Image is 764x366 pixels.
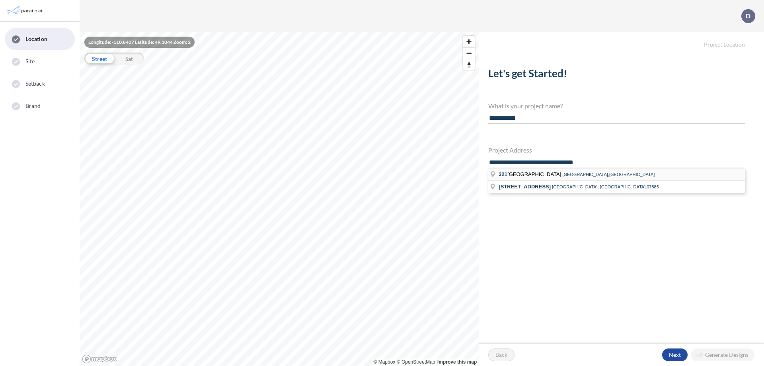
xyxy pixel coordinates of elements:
button: Zoom out [463,47,475,59]
p: Next [669,351,681,359]
button: Next [662,348,688,361]
p: D [746,12,750,20]
h4: What is your project name? [488,102,745,110]
span: [STREET_ADDRESS] [499,184,551,190]
a: Mapbox homepage [82,354,117,364]
img: Parafin [6,3,45,18]
span: [GEOGRAPHIC_DATA], [GEOGRAPHIC_DATA],07885 [552,184,659,189]
span: Site [25,57,35,65]
div: Longitude: -110.8407 Latitude: 49.1044 Zoom: 2 [84,37,195,48]
span: Location [25,35,47,43]
a: Mapbox [374,359,396,365]
span: 321 [499,171,507,177]
button: Reset bearing to north [463,59,475,70]
h5: Project Location [479,32,764,48]
canvas: Map [80,32,479,366]
span: [GEOGRAPHIC_DATA] [499,171,562,177]
span: Zoom out [463,48,475,59]
div: Sat [114,53,144,65]
button: Zoom in [463,36,475,47]
span: Setback [25,80,45,88]
a: Improve this map [437,359,477,365]
h4: Project Address [488,146,745,154]
div: Street [84,53,114,65]
span: Brand [25,102,41,110]
span: [GEOGRAPHIC_DATA],[GEOGRAPHIC_DATA] [562,172,655,177]
a: OpenStreetMap [397,359,435,365]
h2: Let's get Started! [488,67,745,83]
